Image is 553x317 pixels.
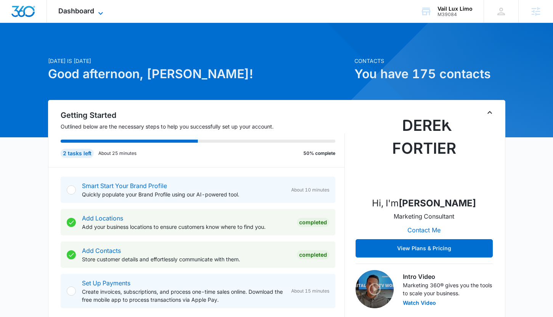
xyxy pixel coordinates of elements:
[372,196,476,210] p: Hi, I'm
[403,281,493,297] p: Marketing 360® gives you the tools to scale your business.
[354,57,505,65] p: Contacts
[386,114,462,190] img: Derek Fortier
[61,109,345,121] h2: Getting Started
[82,223,291,231] p: Add your business locations to ensure customers know where to find you.
[82,190,285,198] p: Quickly populate your Brand Profile using our AI-powered tool.
[82,214,123,222] a: Add Locations
[48,65,350,83] h1: Good afternoon, [PERSON_NAME]!
[291,187,329,193] span: About 10 minutes
[297,218,329,227] div: Completed
[403,300,436,306] button: Watch Video
[48,57,350,65] p: [DATE] is [DATE]
[98,150,136,157] p: About 25 minutes
[356,270,394,308] img: Intro Video
[61,122,345,130] p: Outlined below are the necessary steps to help you successfully set up your account.
[354,65,505,83] h1: You have 175 contacts
[403,272,493,281] h3: Intro Video
[58,7,94,15] span: Dashboard
[82,182,167,190] a: Smart Start Your Brand Profile
[485,108,494,117] button: Toggle Collapse
[356,239,493,257] button: View Plans & Pricing
[82,247,121,254] a: Add Contacts
[291,288,329,294] span: About 15 minutes
[400,221,448,239] button: Contact Me
[297,250,329,259] div: Completed
[394,212,454,221] p: Marketing Consultant
[82,255,291,263] p: Store customer details and effortlessly communicate with them.
[399,198,476,209] strong: [PERSON_NAME]
[82,279,130,287] a: Set Up Payments
[438,6,473,12] div: account name
[438,12,473,17] div: account id
[82,288,285,304] p: Create invoices, subscriptions, and process one-time sales online. Download the free mobile app t...
[61,149,94,158] div: 2 tasks left
[303,150,335,157] p: 50% complete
